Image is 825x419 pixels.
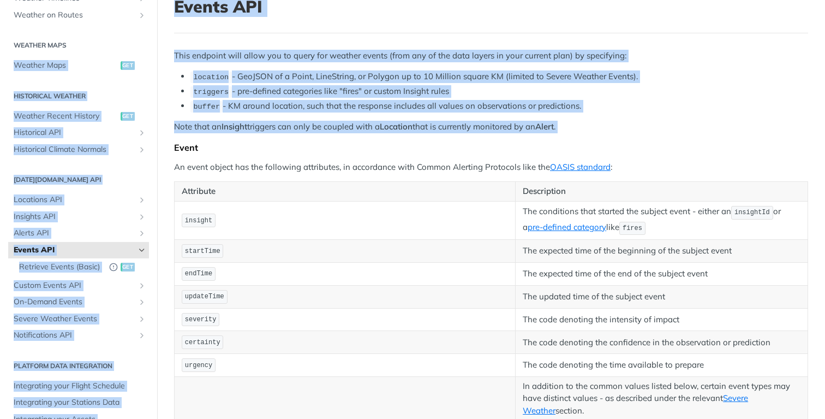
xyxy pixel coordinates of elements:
[523,359,800,371] p: The code denoting the time available to prepare
[121,61,135,70] span: get
[14,127,135,138] span: Historical API
[190,100,808,113] li: - KM around location, such that the response includes all values on observations or predictions.
[121,112,135,121] span: get
[14,211,135,222] span: Insights API
[8,192,149,208] a: Locations APIShow subpages for Locations API
[8,294,149,310] a: On-Demand EventsShow subpages for On-Demand Events
[14,111,118,122] span: Weather Recent History
[185,316,217,323] span: severity
[137,281,146,290] button: Show subpages for Custom Events API
[14,245,135,256] span: Events API
[523,291,800,303] p: The updated time of the subject event
[14,314,135,324] span: Severe Weather Events
[185,293,224,300] span: updateTime
[185,362,212,369] span: urgency
[8,141,149,158] a: Historical Climate NormalsShow subpages for Historical Climate Normals
[8,7,149,23] a: Weather on RoutesShow subpages for Weather on Routes
[8,175,149,185] h2: [DATE][DOMAIN_NAME] API
[182,185,508,198] p: Attribute
[14,297,135,308] span: On-Demand Events
[8,91,149,101] h2: Historical Weather
[137,315,146,323] button: Show subpages for Severe Weather Events
[523,205,800,237] p: The conditions that started the subject event - either an or a like
[523,185,800,198] p: Description
[137,145,146,154] button: Show subpages for Historical Climate Normals
[380,121,412,132] strong: Location
[14,60,118,71] span: Weather Maps
[137,229,146,238] button: Show subpages for Alerts API
[523,314,800,326] p: The code denoting the intensity of impact
[14,381,146,392] span: Integrating your Flight Schedule
[174,142,808,153] div: Event
[174,161,808,174] p: An event object has the following attributes, in accordance with Common Alerting Protocols like t...
[19,262,104,273] span: Retrieve Events (Basic)
[137,331,146,340] button: Show subpages for Notifications API
[14,228,135,239] span: Alerts API
[109,262,118,273] button: Deprecated Endpoint
[193,88,229,96] span: triggers
[8,57,149,74] a: Weather Mapsget
[734,209,770,216] span: insightId
[185,339,220,346] span: certainty
[8,209,149,225] a: Insights APIShow subpages for Insights API
[137,246,146,255] button: Hide subpages for Events API
[121,263,135,272] span: get
[185,247,220,255] span: startTime
[185,217,212,225] span: insight
[14,144,135,155] span: Historical Climate Normals
[137,213,146,221] button: Show subpages for Insights API
[8,242,149,258] a: Events APIHide subpages for Events API
[137,298,146,306] button: Show subpages for On-Demand Events
[14,259,149,276] a: Retrieve Events (Basic)Deprecated Endpointget
[550,162,611,172] a: OASIS standard
[174,50,808,62] p: This endpoint will allow you to query for weather events (from any of the data layers in your cur...
[523,245,800,257] p: The expected time of the beginning of the subject event
[137,128,146,137] button: Show subpages for Historical API
[523,393,748,416] a: Severe Weather
[8,108,149,125] a: Weather Recent Historyget
[14,280,135,291] span: Custom Events API
[8,378,149,394] a: Integrating your Flight Schedule
[190,70,808,83] li: - GeoJSON of a Point, LineString, or Polygon up to 10 Million square KM (limited to Severe Weathe...
[8,327,149,344] a: Notifications APIShow subpages for Notifications API
[8,40,149,50] h2: Weather Maps
[523,268,800,280] p: The expected time of the end of the subject event
[8,311,149,327] a: Severe Weather EventsShow subpages for Severe Weather Events
[190,85,808,98] li: - pre-defined categories like "fires" or custom Insight rules
[523,337,800,349] p: The code denoting the confidence in the observation or prediction
[523,380,800,417] p: In addition to the common values listed below, certain event types may have distinct values - as ...
[137,196,146,204] button: Show subpages for Locations API
[623,225,642,232] span: fires
[528,222,606,232] a: pre-defined category
[185,270,212,278] span: endTime
[14,10,135,21] span: Weather on Routes
[14,330,135,341] span: Notifications API
[193,73,229,81] span: location
[8,394,149,411] a: Integrating your Stations Data
[222,121,247,132] strong: Insight
[137,11,146,20] button: Show subpages for Weather on Routes
[8,278,149,294] a: Custom Events APIShow subpages for Custom Events API
[8,125,149,141] a: Historical APIShow subpages for Historical API
[8,361,149,371] h2: Platform DATA integration
[535,121,554,132] strong: Alert
[174,121,808,133] p: Note that an triggers can only be coupled with a that is currently monitored by an .
[14,194,135,205] span: Locations API
[14,397,146,408] span: Integrating your Stations Data
[8,225,149,241] a: Alerts APIShow subpages for Alerts API
[193,103,220,111] span: buffer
